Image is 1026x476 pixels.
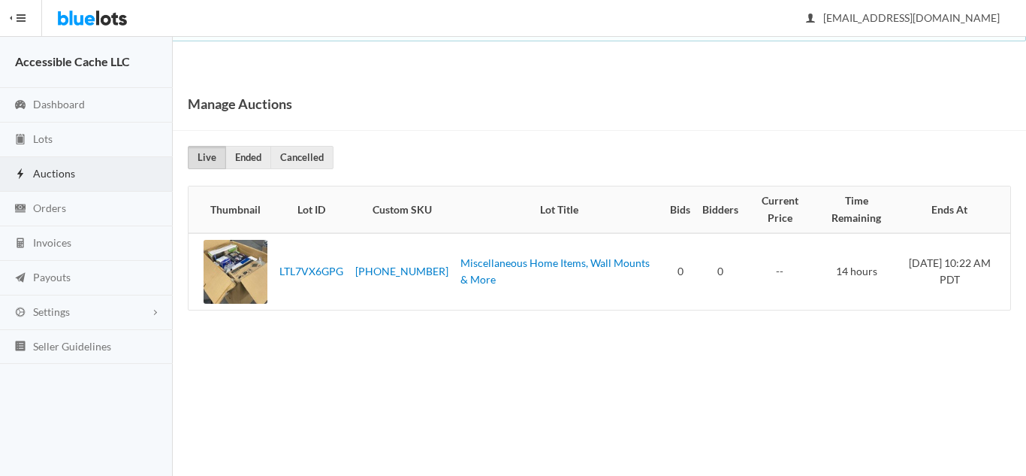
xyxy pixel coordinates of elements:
ion-icon: speedometer [13,99,28,113]
td: 14 hours [816,233,898,310]
ion-icon: paper plane [13,271,28,286]
span: Lots [33,132,53,145]
a: [PHONE_NUMBER] [355,265,448,277]
ion-icon: cash [13,202,28,217]
th: Thumbnail [189,186,273,233]
ion-icon: calculator [13,237,28,251]
strong: Accessible Cache LLC [15,54,130,68]
h1: Manage Auctions [188,92,292,115]
ion-icon: clipboard [13,133,28,147]
td: 0 [664,233,696,310]
span: Auctions [33,167,75,180]
th: Lot ID [273,186,349,233]
a: Ended [225,146,271,169]
ion-icon: person [803,12,818,26]
ion-icon: flash [13,168,28,182]
a: LTL7VX6GPG [279,265,343,277]
span: Settings [33,305,70,318]
th: Time Remaining [816,186,898,233]
th: Current Price [744,186,815,233]
th: Ends At [898,186,1010,233]
td: -- [744,233,815,310]
td: [DATE] 10:22 AM PDT [898,233,1010,310]
span: Payouts [33,271,71,283]
span: Invoices [33,236,71,249]
a: Cancelled [270,146,333,169]
ion-icon: list box [13,340,28,354]
span: Orders [33,202,66,214]
th: Lot Title [454,186,664,233]
span: Dashboard [33,98,85,111]
a: Live [188,146,226,169]
a: Miscellaneous Home Items, Wall Mounts & More [460,256,650,287]
th: Custom SKU [349,186,454,233]
ion-icon: cog [13,306,28,320]
span: [EMAIL_ADDRESS][DOMAIN_NAME] [807,11,1000,24]
th: Bids [664,186,696,233]
td: 0 [696,233,744,310]
th: Bidders [696,186,744,233]
span: Seller Guidelines [33,340,111,353]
